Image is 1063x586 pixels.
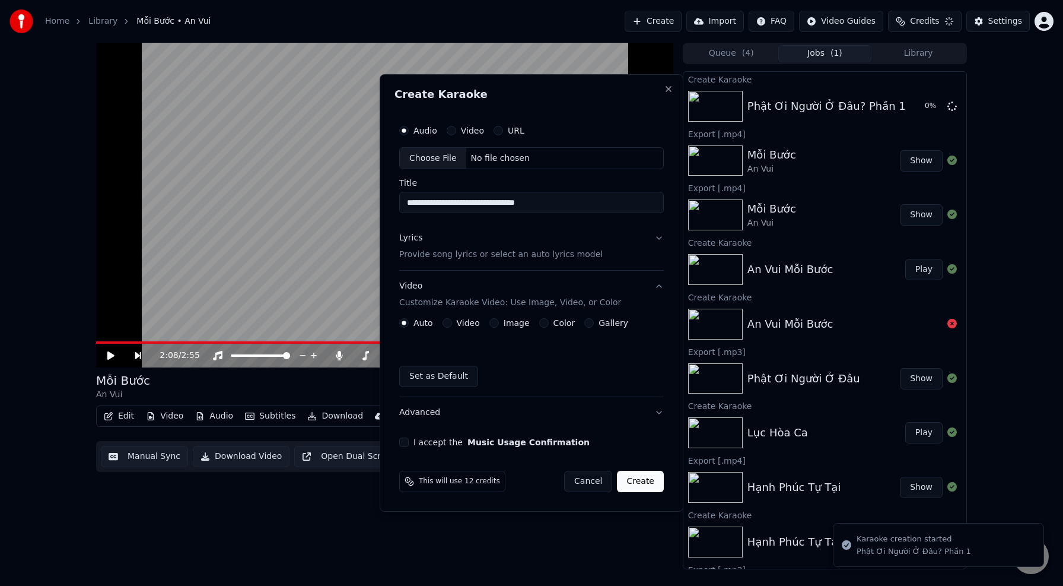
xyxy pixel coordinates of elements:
[399,366,478,387] button: Set as Default
[466,153,534,164] div: No file chosen
[508,126,524,135] label: URL
[399,281,621,309] div: Video
[461,126,484,135] label: Video
[504,319,530,327] label: Image
[599,319,628,327] label: Gallery
[400,148,466,169] div: Choose File
[399,297,621,309] p: Customize Karaoke Video: Use Image, Video, or Color
[457,319,480,327] label: Video
[399,233,422,245] div: Lyrics
[617,471,664,492] button: Create
[413,126,437,135] label: Audio
[399,249,603,261] p: Provide song lyrics or select an auto lyrics model
[399,397,664,428] button: Advanced
[467,438,590,446] button: I accept the
[413,438,590,446] label: I accept the
[399,223,664,271] button: LyricsProvide song lyrics or select an auto lyrics model
[413,319,433,327] label: Auto
[564,471,612,492] button: Cancel
[394,89,669,100] h2: Create Karaoke
[419,477,500,486] span: This will use 12 credits
[399,179,664,188] label: Title
[399,318,664,397] div: VideoCustomize Karaoke Video: Use Image, Video, or Color
[553,319,575,327] label: Color
[399,271,664,319] button: VideoCustomize Karaoke Video: Use Image, Video, or Color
